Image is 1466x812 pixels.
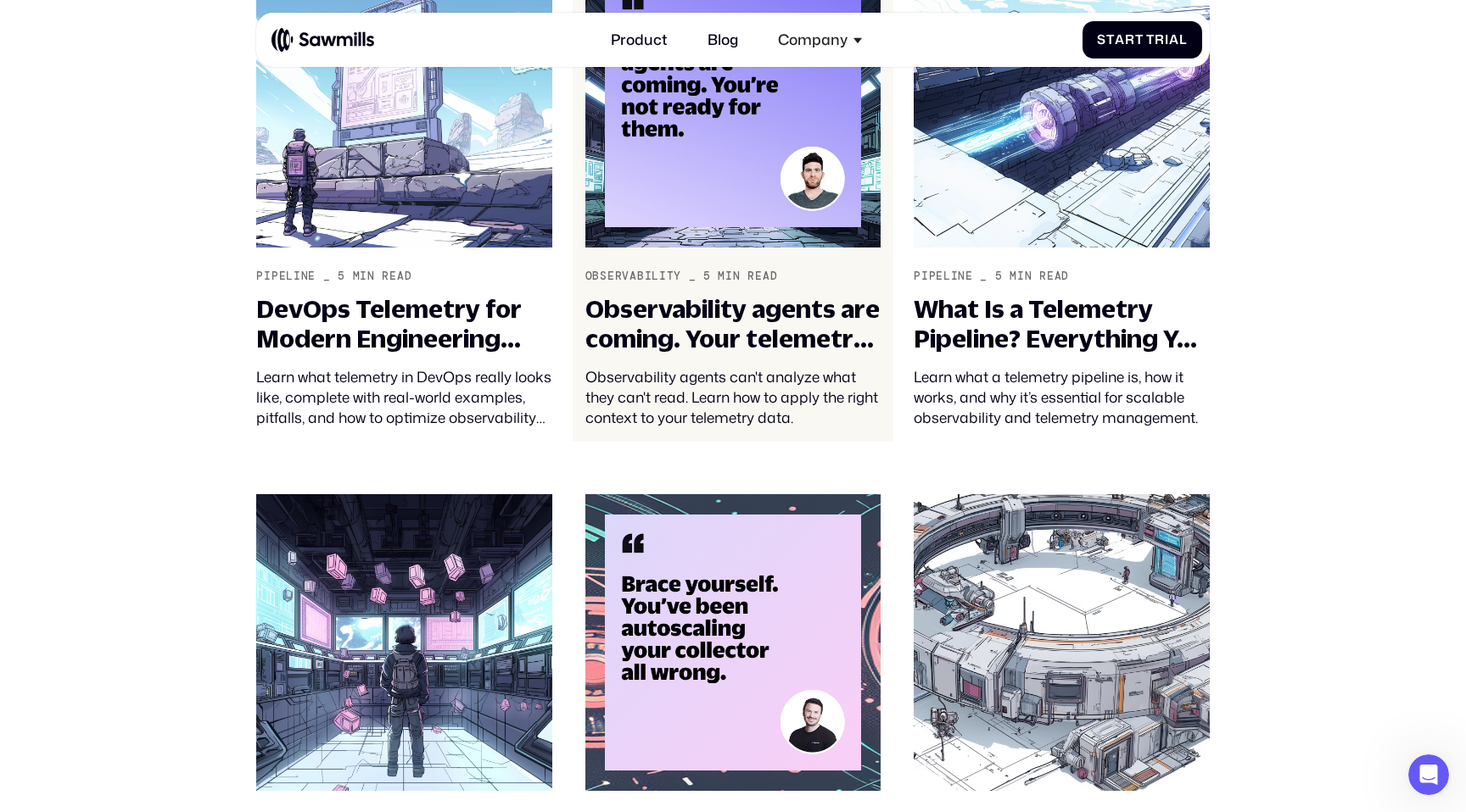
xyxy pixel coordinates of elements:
[600,20,678,60] a: Product
[1169,32,1179,47] span: a
[914,270,973,283] div: Pipeline
[1010,270,1069,283] div: min read
[914,367,1209,429] div: Learn what a telemetry pipeline is, how it works, and why it’s essential for scalable observabili...
[1179,32,1188,47] span: l
[980,270,988,283] div: _
[703,270,711,283] div: 5
[1408,754,1449,795] iframe: Intercom live chat
[1165,32,1169,47] span: i
[718,270,777,283] div: min read
[1115,32,1125,47] span: a
[1125,32,1135,47] span: r
[1097,32,1106,47] span: S
[767,20,873,60] div: Company
[585,294,881,354] div: Observability agents are coming. Your telemetry is not ready for them
[256,270,316,283] div: Pipeline
[914,294,1209,354] div: What Is a Telemetry Pipeline? Everything You Need to Know
[353,270,412,283] div: min read
[995,270,1003,283] div: 5
[585,367,881,429] div: Observability agents can't analyze what they can't read. Learn how to apply the right context to ...
[585,270,681,283] div: Observability
[778,31,848,49] div: Company
[1146,32,1155,47] span: T
[323,270,331,283] div: _
[1106,32,1115,47] span: t
[1135,32,1144,47] span: t
[1083,21,1202,58] a: StartTrial
[1155,32,1165,47] span: r
[697,20,749,60] a: Blog
[689,270,697,283] div: _
[256,367,551,429] div: Learn what telemetry in DevOps really looks like, complete with real-world examples, pitfalls, an...
[338,270,345,283] div: 5
[256,294,551,354] div: DevOps Telemetry for Modern Engineering Teams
